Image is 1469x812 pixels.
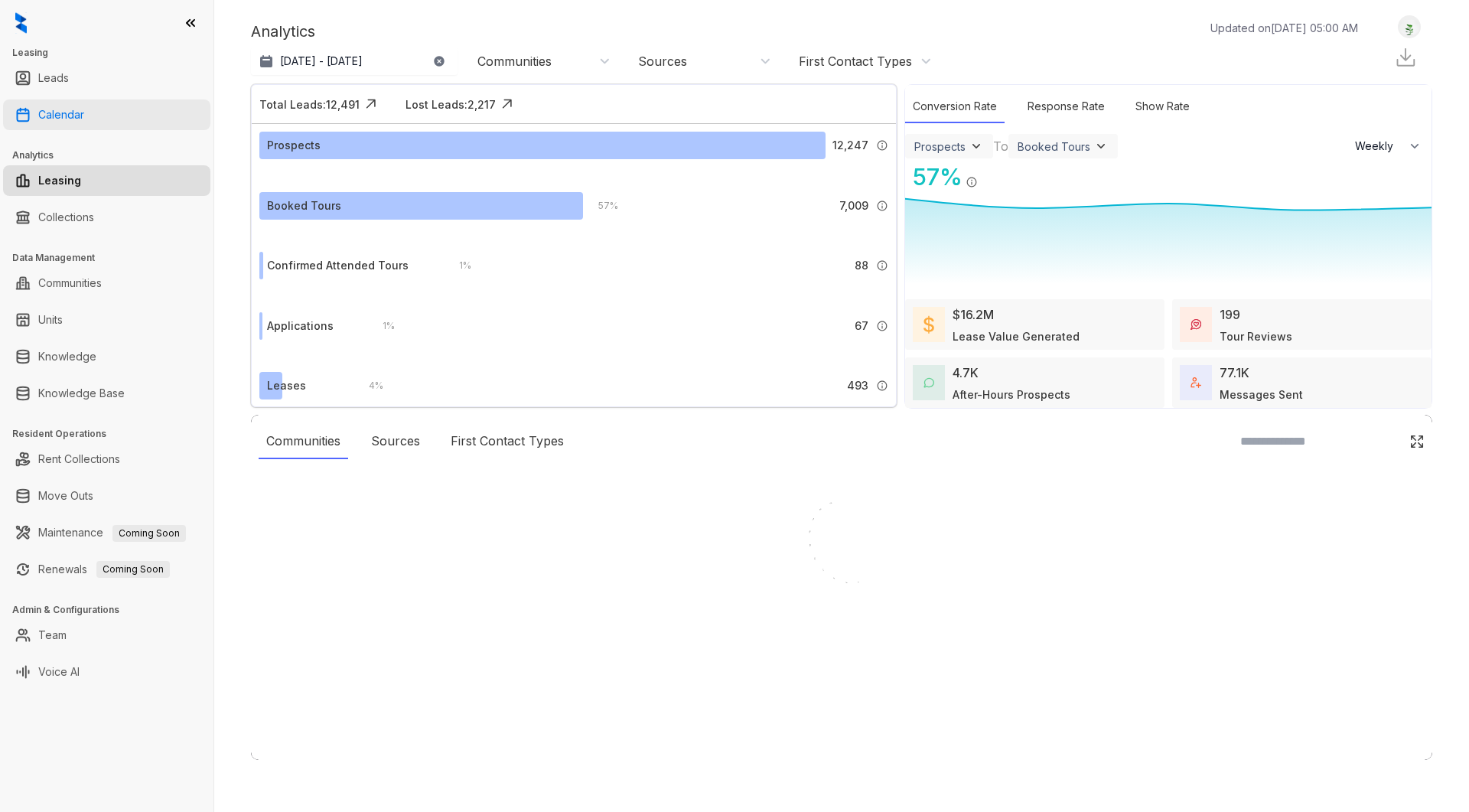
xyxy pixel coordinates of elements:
[969,139,984,154] img: ViewFilterArrow
[1191,319,1201,330] img: TourReviews
[38,305,63,335] a: Units
[993,137,1008,155] div: To
[12,46,213,60] h3: Leasing
[1346,132,1432,160] button: Weekly
[923,315,934,334] img: LeaseValue
[978,162,1001,185] img: Click Icon
[267,377,306,394] div: Leases
[914,140,966,153] div: Prospects
[38,165,81,196] a: Leasing
[3,444,210,474] li: Rent Collections
[3,481,210,511] li: Move Outs
[1220,328,1292,344] div: Tour Reviews
[251,47,458,75] button: [DATE] - [DATE]
[855,257,868,274] span: 88
[1018,140,1090,153] div: Booked Tours
[38,620,67,651] a: Team
[38,554,170,585] a: RenewalsComing Soon
[38,657,80,687] a: Voice AI
[38,268,102,298] a: Communities
[847,377,868,394] span: 493
[1093,139,1109,154] img: ViewFilterArrow
[3,517,210,548] li: Maintenance
[3,165,210,196] li: Leasing
[953,328,1080,344] div: Lease Value Generated
[267,257,409,274] div: Confirmed Attended Tours
[815,621,869,637] div: Loading...
[953,364,979,382] div: 4.7K
[443,424,572,459] div: First Contact Types
[12,427,213,441] h3: Resident Operations
[38,202,94,233] a: Collections
[1394,46,1417,69] img: Download
[1220,364,1249,382] div: 77.1K
[267,318,334,334] div: Applications
[765,468,918,621] img: Loader
[3,63,210,93] li: Leads
[1399,19,1420,35] img: UserAvatar
[444,257,471,274] div: 1 %
[3,554,210,585] li: Renewals
[3,620,210,651] li: Team
[280,54,363,69] p: [DATE] - [DATE]
[3,341,210,372] li: Knowledge
[3,268,210,298] li: Communities
[267,137,321,154] div: Prospects
[876,320,888,332] img: Info
[12,148,213,162] h3: Analytics
[353,377,383,394] div: 4 %
[966,176,978,188] img: Info
[1191,377,1201,388] img: TotalFum
[251,20,315,43] p: Analytics
[259,96,360,113] div: Total Leads: 12,491
[3,202,210,233] li: Collections
[363,424,428,459] div: Sources
[638,53,687,70] div: Sources
[876,380,888,392] img: Info
[360,93,383,116] img: Click Icon
[923,377,934,389] img: AfterHoursConversations
[267,197,341,214] div: Booked Tours
[38,99,84,130] a: Calendar
[496,93,519,116] img: Click Icon
[839,197,868,214] span: 7,009
[876,139,888,152] img: Info
[855,318,868,334] span: 67
[905,90,1005,123] div: Conversion Rate
[876,259,888,272] img: Info
[96,561,170,578] span: Coming Soon
[38,444,120,474] a: Rent Collections
[876,200,888,212] img: Info
[3,378,210,409] li: Knowledge Base
[477,53,552,70] div: Communities
[583,197,618,214] div: 57 %
[1409,434,1425,449] img: Click Icon
[953,305,994,324] div: $16.2M
[259,424,348,459] div: Communities
[112,525,186,542] span: Coming Soon
[406,96,496,113] div: Lost Leads: 2,217
[3,657,210,687] li: Voice AI
[905,160,963,194] div: 57 %
[1377,435,1390,448] img: SearchIcon
[1020,90,1112,123] div: Response Rate
[12,603,213,617] h3: Admin & Configurations
[12,251,213,265] h3: Data Management
[38,63,69,93] a: Leads
[1220,386,1303,403] div: Messages Sent
[367,318,395,334] div: 1 %
[3,99,210,130] li: Calendar
[38,481,93,511] a: Move Outs
[1128,90,1197,123] div: Show Rate
[1220,305,1240,324] div: 199
[1210,20,1358,36] p: Updated on [DATE] 05:00 AM
[38,341,96,372] a: Knowledge
[799,53,912,70] div: First Contact Types
[38,378,125,409] a: Knowledge Base
[953,386,1070,403] div: After-Hours Prospects
[15,12,27,34] img: logo
[832,137,868,154] span: 12,247
[1355,139,1402,154] span: Weekly
[3,305,210,335] li: Units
